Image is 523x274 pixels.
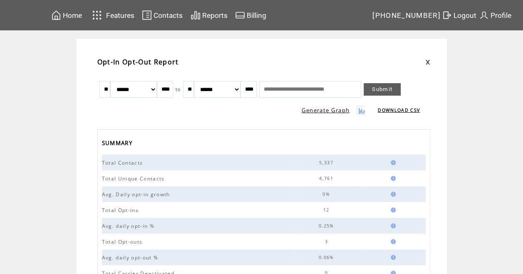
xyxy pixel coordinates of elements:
[388,239,396,244] img: help.gif
[142,10,152,20] img: contacts.svg
[388,192,396,197] img: help.gif
[302,106,350,114] a: Generate Graph
[102,137,134,151] span: SUMMARY
[102,207,141,214] span: Total Opt-ins
[388,160,396,165] img: help.gif
[378,107,420,113] a: DOWNLOAD CSV
[442,10,452,20] img: exit.svg
[141,9,184,22] a: Contacts
[319,254,336,260] span: 0.06%
[102,191,172,198] span: Avg. Daily opt-in growth
[388,255,396,260] img: help.gif
[102,238,145,245] span: Total Opt-outs
[63,11,82,20] span: Home
[372,11,441,20] span: [PHONE_NUMBER]
[441,9,478,22] a: Logout
[319,223,336,229] span: 0.25%
[102,175,167,182] span: Total Unique Contacts
[97,57,179,67] span: Opt-In Opt-Out Report
[319,175,335,181] span: 4,761
[191,10,201,20] img: chart.svg
[202,11,228,20] span: Reports
[479,10,489,20] img: profile.svg
[102,222,156,230] span: Avg. daily opt-in %
[235,10,245,20] img: creidtcard.svg
[176,86,181,92] span: to
[50,9,83,22] a: Home
[388,207,396,212] img: help.gif
[478,9,513,22] a: Profile
[454,11,476,20] span: Logout
[102,159,145,166] span: Total Contacts
[325,239,330,244] span: 3
[189,9,229,22] a: Reports
[319,160,335,165] span: 5,337
[364,83,401,96] a: Submit
[51,10,61,20] img: home.svg
[247,11,266,20] span: Billing
[234,9,268,22] a: Billing
[388,223,396,228] img: help.gif
[491,11,511,20] span: Profile
[322,191,332,197] span: 0%
[90,8,104,22] img: features.svg
[154,11,183,20] span: Contacts
[323,207,332,213] span: 12
[388,176,396,181] img: help.gif
[89,7,136,23] a: Features
[106,11,134,20] span: Features
[102,254,161,261] span: Avg. daily opt-out %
